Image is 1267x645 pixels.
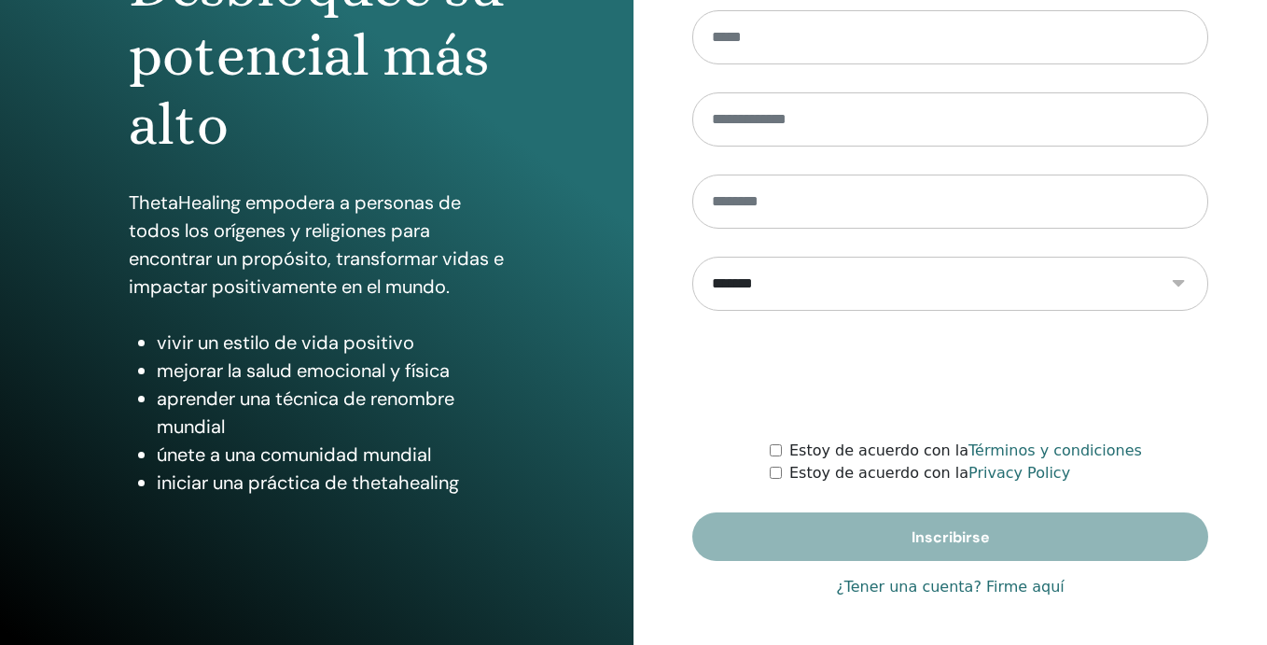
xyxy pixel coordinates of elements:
li: iniciar una práctica de thetahealing [157,469,505,497]
li: aprender una técnica de renombre mundial [157,385,505,441]
label: Estoy de acuerdo con la [789,462,1070,484]
li: vivir un estilo de vida positivo [157,329,505,357]
iframe: reCAPTCHA [809,339,1093,412]
a: ¿Tener una cuenta? Firme aquí [836,576,1065,598]
label: Estoy de acuerdo con la [789,440,1142,462]
p: ThetaHealing empodera a personas de todos los orígenes y religiones para encontrar un propósito, ... [129,189,505,301]
a: Privacy Policy [968,464,1070,482]
li: mejorar la salud emocional y física [157,357,505,385]
li: únete a una comunidad mundial [157,441,505,469]
a: Términos y condiciones [968,442,1142,459]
